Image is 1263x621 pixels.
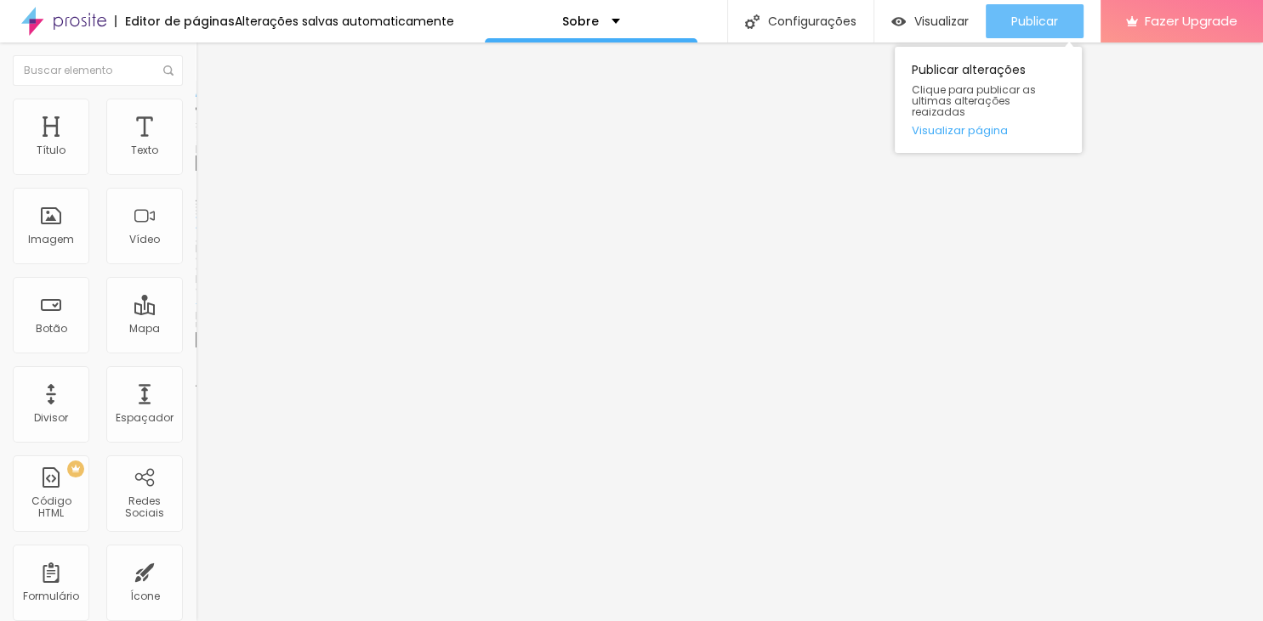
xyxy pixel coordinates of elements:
div: Ícone [130,590,160,602]
input: Buscar elemento [13,55,183,86]
div: Título [37,144,65,156]
div: Código HTML [17,495,84,520]
span: Fazer Upgrade [1145,14,1237,28]
div: Texto [131,144,158,156]
span: Publicar [1011,14,1058,28]
img: Icone [163,65,174,76]
div: Publicar alterações [895,47,1082,153]
iframe: Editor [196,42,1263,621]
div: Mapa [129,323,160,335]
div: Imagem [28,234,74,246]
span: Clique para publicar as ultimas alterações reaizadas [912,84,1065,118]
button: Visualizar [874,4,986,38]
span: Visualizar [914,14,969,28]
div: Botão [36,323,67,335]
div: Espaçador [116,412,174,424]
div: Vídeo [129,234,160,246]
button: Publicar [986,4,1084,38]
p: Sobre [562,15,599,27]
img: view-1.svg [891,14,906,29]
img: Icone [745,14,760,29]
div: Editor de páginas [115,15,235,27]
div: Formulário [23,590,79,602]
div: Divisor [34,412,68,424]
a: Visualizar página [912,125,1065,136]
div: Redes Sociais [111,495,178,520]
div: Alterações salvas automaticamente [235,15,454,27]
